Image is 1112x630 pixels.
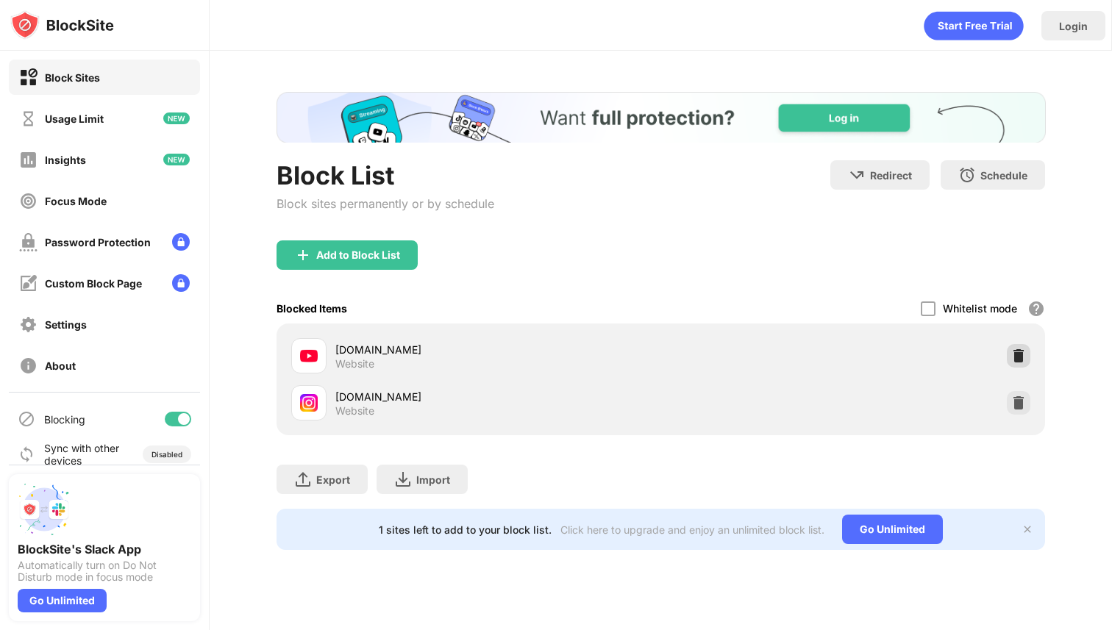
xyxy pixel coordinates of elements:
[335,389,661,404] div: [DOMAIN_NAME]
[19,357,38,375] img: about-off.svg
[18,410,35,428] img: blocking-icon.svg
[45,71,100,84] div: Block Sites
[277,92,1046,143] iframe: Banner
[45,318,87,331] div: Settings
[19,315,38,334] img: settings-off.svg
[19,192,38,210] img: focus-off.svg
[300,347,318,365] img: favicons
[45,277,142,290] div: Custom Block Page
[943,302,1017,315] div: Whitelist mode
[18,559,191,583] div: Automatically turn on Do Not Disturb mode in focus mode
[335,357,374,371] div: Website
[45,112,104,125] div: Usage Limit
[44,442,120,467] div: Sync with other devices
[172,233,190,251] img: lock-menu.svg
[924,11,1024,40] div: animation
[1059,20,1088,32] div: Login
[277,160,494,190] div: Block List
[19,151,38,169] img: insights-off.svg
[416,473,450,486] div: Import
[18,589,107,612] div: Go Unlimited
[842,515,943,544] div: Go Unlimited
[316,473,350,486] div: Export
[277,196,494,211] div: Block sites permanently or by schedule
[45,154,86,166] div: Insights
[335,404,374,418] div: Website
[10,10,114,40] img: logo-blocksite.svg
[19,110,38,128] img: time-usage-off.svg
[45,359,76,372] div: About
[152,450,182,459] div: Disabled
[45,195,107,207] div: Focus Mode
[19,233,38,251] img: password-protection-off.svg
[980,169,1027,182] div: Schedule
[277,302,347,315] div: Blocked Items
[45,236,151,248] div: Password Protection
[18,542,191,556] div: BlockSite's Slack App
[163,154,190,165] img: new-icon.svg
[172,274,190,292] img: lock-menu.svg
[560,523,824,536] div: Click here to upgrade and enjoy an unlimited block list.
[316,249,400,261] div: Add to Block List
[44,413,85,426] div: Blocking
[870,169,912,182] div: Redirect
[335,342,661,357] div: [DOMAIN_NAME]
[379,523,552,536] div: 1 sites left to add to your block list.
[18,445,35,463] img: sync-icon.svg
[19,274,38,293] img: customize-block-page-off.svg
[19,68,38,87] img: block-on.svg
[18,483,71,536] img: push-slack.svg
[1022,523,1033,535] img: x-button.svg
[300,394,318,412] img: favicons
[163,112,190,124] img: new-icon.svg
